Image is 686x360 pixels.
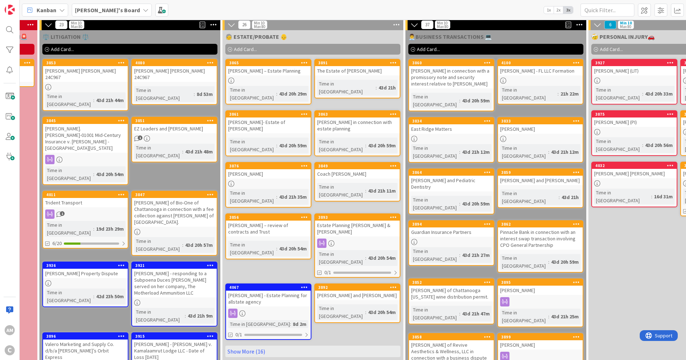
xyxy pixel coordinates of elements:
[132,262,217,269] div: 3921
[365,308,366,316] span: :
[412,280,494,285] div: 3852
[581,4,634,17] input: Quick Filter...
[412,170,494,175] div: 3864
[46,334,128,339] div: 3896
[411,144,459,160] div: Time in [GEOGRAPHIC_DATA]
[276,90,277,98] span: :
[594,86,642,102] div: Time in [GEOGRAPHIC_DATA]
[195,90,215,98] div: 8d 53m
[592,60,677,75] div: 3927[PERSON_NAME] (LIT)
[544,6,554,14] span: 1x
[132,198,217,227] div: [PERSON_NAME] of Bio-One of Chattanooga in connection with a fee collection against [PERSON_NAME]...
[409,279,494,301] div: 3852[PERSON_NAME] of Chattanooga [US_STATE] wine distribution permit.
[132,117,217,133] div: 3851EZ Loaders and [PERSON_NAME]
[497,220,583,273] a: 3862Pinnacle Bank in connection with an interest swap transaction involving CPO General Partnersh...
[498,279,583,295] div: 3895[PERSON_NAME]
[43,262,128,269] div: 3936
[498,221,583,250] div: 3862Pinnacle Bank in connection with an interest swap transaction involving CPO General Partnership
[46,263,128,268] div: 3936
[315,163,400,169] div: 3849
[42,191,128,249] a: 4011Trident TransportTime in [GEOGRAPHIC_DATA]:19d 23h 29m6/20
[437,21,447,25] div: Min 10
[408,33,492,40] span: 👨‍💼BUSINESS TRANSACTIONS 💻
[314,59,400,98] a: 3891The Estate of [PERSON_NAME]Time in [GEOGRAPHIC_DATA]:43d 21h
[71,21,81,25] div: Min 10
[194,90,195,98] span: :
[315,214,400,236] div: 3893Estate Planning [PERSON_NAME] & [PERSON_NAME]
[277,90,309,98] div: 43d 20h 29m
[60,211,65,216] span: 1
[497,169,583,208] a: 3859[PERSON_NAME] and [PERSON_NAME]Time in [GEOGRAPHIC_DATA]:43d 21h
[497,278,583,327] a: 3895[PERSON_NAME]Time in [GEOGRAPHIC_DATA]:43d 21h 25m
[226,111,311,117] div: 3861
[229,215,311,220] div: 3856
[226,66,311,75] div: [PERSON_NAME] – Estate Planning
[132,191,217,227] div: 3847[PERSON_NAME] of Bio-One of Chattanooga in connection with a fee collection against [PERSON_N...
[315,117,400,133] div: [PERSON_NAME] in connection with estate planning
[549,313,581,320] div: 43d 21h 25m
[560,193,581,201] div: 43d 21h
[5,325,15,335] div: AM
[409,66,494,88] div: [PERSON_NAME] in connection with a promissory note and security interest relative to [PERSON_NAME]
[500,144,548,160] div: Time in [GEOGRAPHIC_DATA]
[235,331,242,338] span: 0/1
[276,245,277,253] span: :
[366,308,398,316] div: 43d 20h 54m
[134,86,194,102] div: Time in [GEOGRAPHIC_DATA]
[43,333,128,340] div: 3896
[460,148,492,156] div: 43d 21h 12m
[643,141,675,149] div: 43d 20h 56m
[131,59,217,105] a: 4080[PERSON_NAME] [PERSON_NAME] 24C967Time in [GEOGRAPHIC_DATA]:8d 53m
[226,214,311,236] div: 3856[PERSON_NAME] – review of contracts and Trust
[409,169,494,176] div: 3864
[228,320,290,328] div: Time in [GEOGRAPHIC_DATA]
[498,340,583,350] div: [PERSON_NAME]
[46,60,128,65] div: 3853
[549,258,581,266] div: 43d 20h 59m
[135,192,217,197] div: 3847
[318,60,400,65] div: 3891
[652,193,675,200] div: 16d 31m
[43,191,128,198] div: 4011
[497,59,583,105] a: 4100[PERSON_NAME] - FL LLC FormationTime in [GEOGRAPHIC_DATA]:21h 22m
[376,84,377,92] span: :
[459,97,460,105] span: :
[42,117,128,185] a: 3845[PERSON_NAME].[PERSON_NAME]-01001 Mid-Century Insurance v. [PERSON_NAME] - [GEOGRAPHIC_DATA][...
[366,254,398,262] div: 43d 20h 54m
[315,169,400,179] div: Coach [PERSON_NAME]
[500,189,559,205] div: Time in [GEOGRAPHIC_DATA]
[409,60,494,88] div: 3860[PERSON_NAME] in connection with a promissory note and security interest relative to [PERSON_...
[498,60,583,66] div: 4100
[291,320,308,328] div: 8d 2m
[417,46,440,52] span: Add Card...
[314,213,400,278] a: 3893Estate Planning [PERSON_NAME] & [PERSON_NAME]Time in [GEOGRAPHIC_DATA]:43d 20h 54m0/1
[186,312,215,320] div: 43d 21h 9m
[132,269,217,297] div: [PERSON_NAME] - responding to a Subpoena Duces [PERSON_NAME] served on her company, The Motherloa...
[412,60,494,65] div: 3860
[132,117,217,124] div: 3851
[229,285,311,290] div: 4067
[135,60,217,65] div: 4080
[132,60,217,82] div: 4080[PERSON_NAME] [PERSON_NAME] 24C967
[93,96,94,104] span: :
[43,60,128,82] div: 3853[PERSON_NAME] [PERSON_NAME] 24C967
[620,25,631,28] div: Max 80
[409,221,494,227] div: 3894
[437,25,448,28] div: Max 80
[600,46,623,52] span: Add Card...
[592,111,677,117] div: 3875
[43,117,128,124] div: 3845
[460,97,492,105] div: 43d 20h 59m
[314,110,400,156] a: 3863[PERSON_NAME] in connection with estate planningTime in [GEOGRAPHIC_DATA]:43d 20h 59m
[315,111,400,117] div: 3863
[409,124,494,134] div: East Ridge Matters
[42,262,128,307] a: 3936[PERSON_NAME] Property DisputeTime in [GEOGRAPHIC_DATA]:42d 23h 50m
[592,66,677,75] div: [PERSON_NAME] (LIT)
[229,60,311,65] div: 3865
[132,66,217,82] div: [PERSON_NAME] [PERSON_NAME] 24C967
[318,112,400,117] div: 3863
[43,269,128,278] div: [PERSON_NAME] Property Dispute
[228,138,276,153] div: Time in [GEOGRAPHIC_DATA]
[548,148,549,156] span: :
[501,119,583,124] div: 3833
